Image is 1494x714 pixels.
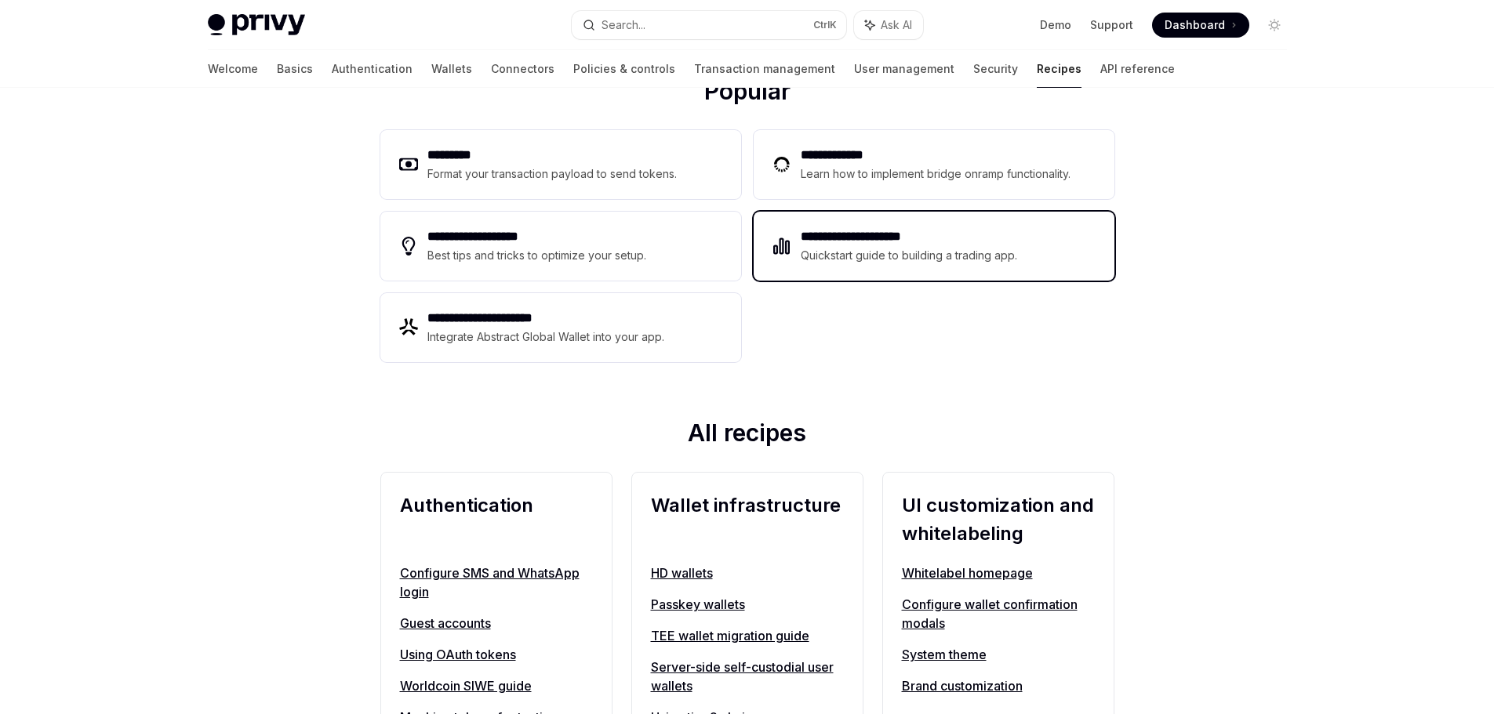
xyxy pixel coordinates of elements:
div: Search... [602,16,645,34]
a: Whitelabel homepage [902,564,1095,582]
span: Ctrl K [813,19,837,31]
div: Best tips and tricks to optimize your setup. [427,246,649,265]
a: **** **** ***Learn how to implement bridge onramp functionality. [754,130,1114,199]
a: Transaction management [694,50,835,88]
a: HD wallets [651,564,844,582]
h2: UI customization and whitelabeling [902,491,1095,548]
div: Format your transaction payload to send tokens. [427,165,678,183]
div: Integrate Abstract Global Wallet into your app. [427,328,666,346]
img: light logo [208,14,305,36]
h2: Popular [380,77,1114,111]
h2: Wallet infrastructure [651,491,844,548]
a: Using OAuth tokens [400,645,593,664]
button: Ask AI [854,11,923,39]
a: Brand customization [902,676,1095,695]
a: Policies & controls [573,50,675,88]
a: Server-side self-custodial user wallets [651,658,844,695]
a: Guest accounts [400,614,593,632]
a: Security [973,50,1018,88]
h2: All recipes [380,419,1114,453]
a: Wallets [431,50,472,88]
a: API reference [1100,50,1175,88]
a: **** ****Format your transaction payload to send tokens. [380,130,741,199]
div: Learn how to implement bridge onramp functionality. [801,165,1075,183]
a: User management [854,50,954,88]
a: Configure SMS and WhatsApp login [400,564,593,601]
h2: Authentication [400,491,593,548]
div: Quickstart guide to building a trading app. [801,246,1018,265]
a: Demo [1040,17,1071,33]
a: Configure wallet confirmation modals [902,595,1095,632]
span: Ask AI [881,17,912,33]
a: System theme [902,645,1095,664]
button: Search...CtrlK [572,11,846,39]
a: Authentication [332,50,413,88]
a: Passkey wallets [651,595,844,614]
a: Basics [277,50,313,88]
a: Worldcoin SIWE guide [400,676,593,695]
a: TEE wallet migration guide [651,626,844,645]
span: Dashboard [1165,17,1225,33]
a: Support [1090,17,1133,33]
a: Connectors [491,50,554,88]
button: Toggle dark mode [1262,13,1287,38]
a: Dashboard [1152,13,1249,38]
a: Welcome [208,50,258,88]
a: Recipes [1037,50,1081,88]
